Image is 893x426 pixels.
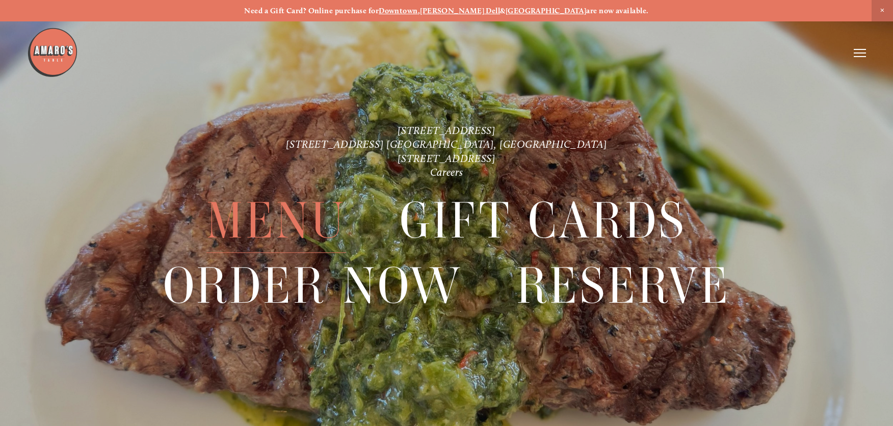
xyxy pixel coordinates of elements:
[27,27,78,78] img: Amaro's Table
[586,6,648,15] strong: are now available.
[163,254,463,317] a: Order Now
[398,124,495,137] a: [STREET_ADDRESS]
[379,6,418,15] a: Downtown
[286,138,607,151] a: [STREET_ADDRESS] [GEOGRAPHIC_DATA], [GEOGRAPHIC_DATA]
[430,166,463,178] a: Careers
[420,6,500,15] a: [PERSON_NAME] Dell
[418,6,420,15] strong: ,
[206,189,346,253] span: Menu
[500,6,505,15] strong: &
[400,189,687,253] span: Gift Cards
[206,189,346,252] a: Menu
[398,152,495,165] a: [STREET_ADDRESS]
[244,6,379,15] strong: Need a Gift Card? Online purchase for
[516,254,730,317] a: Reserve
[400,189,687,252] a: Gift Cards
[506,6,587,15] a: [GEOGRAPHIC_DATA]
